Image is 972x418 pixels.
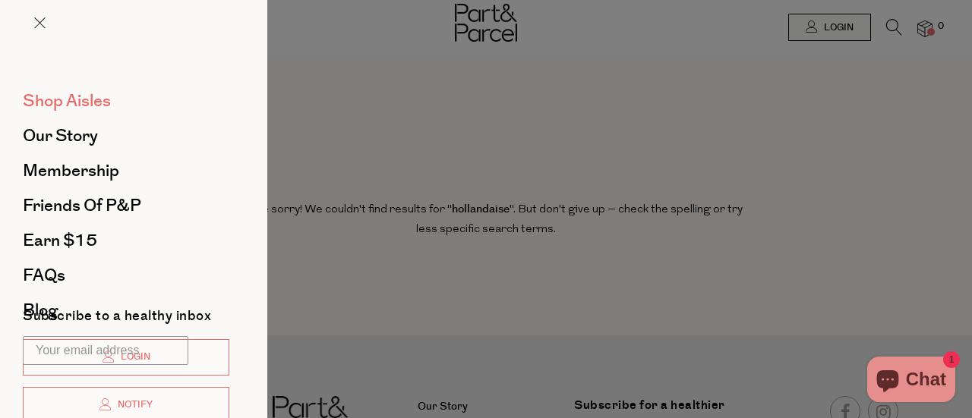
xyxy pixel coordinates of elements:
a: Shop Aisles [23,93,229,109]
span: FAQs [23,263,65,288]
inbox-online-store-chat: Shopify online store chat [863,357,960,406]
span: Notify [114,398,153,411]
span: Shop Aisles [23,89,111,113]
span: Friends of P&P [23,193,141,218]
a: FAQs [23,267,229,284]
a: Our Story [23,127,229,144]
span: Membership [23,159,119,183]
span: Blog [23,298,58,322]
a: Earn $15 [23,232,229,249]
a: Friends of P&P [23,197,229,214]
a: Membership [23,162,229,179]
input: Your email address [23,336,188,365]
span: Earn $15 [23,228,97,253]
label: Subscribe to a healthy inbox [23,310,211,328]
a: Blog [23,302,229,319]
span: Our Story [23,124,98,148]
